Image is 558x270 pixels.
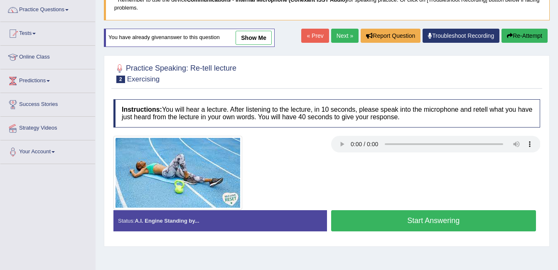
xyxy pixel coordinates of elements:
a: Online Class [0,46,95,66]
strong: A.I. Engine Standing by... [135,218,199,224]
div: You have already given answer to this question [104,29,275,47]
a: Success Stories [0,93,95,114]
h2: Practice Speaking: Re-tell lecture [113,62,236,83]
a: show me [236,31,272,45]
a: Your Account [0,140,95,161]
a: Next » [331,29,359,43]
button: Re-Attempt [501,29,548,43]
a: Tests [0,22,95,43]
a: « Prev [301,29,329,43]
a: Troubleshoot Recording [423,29,499,43]
a: Predictions [0,69,95,90]
div: Status: [113,210,327,231]
h4: You will hear a lecture. After listening to the lecture, in 10 seconds, please speak into the mic... [113,99,540,127]
a: Strategy Videos [0,117,95,137]
button: Start Answering [331,210,536,231]
b: Instructions: [122,106,162,113]
small: Exercising [127,75,160,83]
button: Report Question [361,29,420,43]
span: 2 [116,76,125,83]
